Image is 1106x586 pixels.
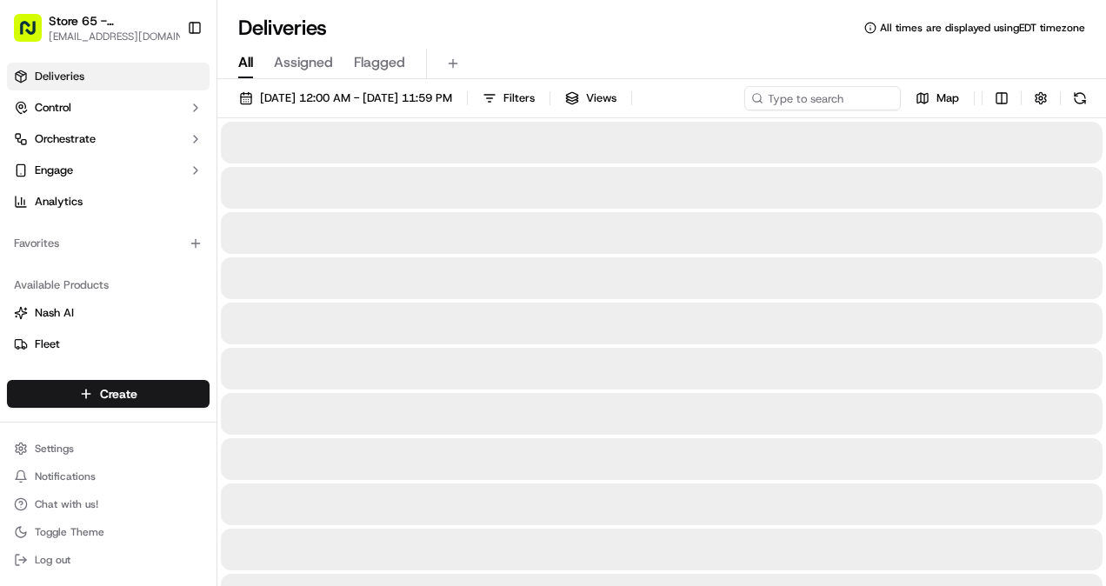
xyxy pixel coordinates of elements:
span: Nash AI [35,305,74,321]
span: Assigned [274,52,333,73]
span: Fleet [35,336,60,352]
button: Settings [7,436,210,461]
a: Analytics [7,188,210,216]
button: Store 65 - [GEOGRAPHIC_DATA], [GEOGRAPHIC_DATA] (Just Salad) [49,12,171,30]
button: Toggle Theme [7,520,210,544]
span: Create [100,385,137,403]
span: [DATE] 12:00 AM - [DATE] 11:59 PM [260,90,452,106]
button: Store 65 - [GEOGRAPHIC_DATA], [GEOGRAPHIC_DATA] (Just Salad)[EMAIL_ADDRESS][DOMAIN_NAME] [7,7,180,49]
button: [DATE] 12:00 AM - [DATE] 11:59 PM [231,86,460,110]
span: Engage [35,163,73,178]
button: Refresh [1068,86,1092,110]
span: Deliveries [35,69,84,84]
span: Settings [35,442,74,456]
span: Chat with us! [35,497,98,511]
span: Flagged [354,52,405,73]
button: Fleet [7,330,210,358]
button: Control [7,94,210,122]
span: Toggle Theme [35,525,104,539]
h1: Deliveries [238,14,327,42]
span: Filters [503,90,535,106]
span: Notifications [35,469,96,483]
input: Type to search [744,86,901,110]
button: Chat with us! [7,492,210,516]
span: Control [35,100,71,116]
div: Available Products [7,271,210,299]
a: Fleet [14,336,203,352]
button: Engage [7,156,210,184]
button: [EMAIL_ADDRESS][DOMAIN_NAME] [49,30,190,43]
span: Log out [35,553,70,567]
button: Views [557,86,624,110]
button: Notifications [7,464,210,489]
button: Create [7,380,210,408]
span: Map [936,90,959,106]
span: Views [586,90,616,106]
div: Favorites [7,230,210,257]
span: All [238,52,253,73]
button: Nash AI [7,299,210,327]
button: Log out [7,548,210,572]
button: Filters [475,86,543,110]
span: Analytics [35,194,83,210]
button: Map [908,86,967,110]
span: All times are displayed using EDT timezone [880,21,1085,35]
a: Nash AI [14,305,203,321]
a: Deliveries [7,63,210,90]
button: Orchestrate [7,125,210,153]
span: Orchestrate [35,131,96,147]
